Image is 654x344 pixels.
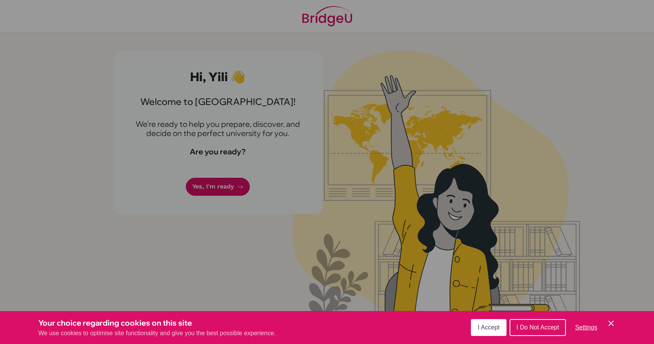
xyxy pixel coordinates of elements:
[510,319,566,336] button: I Do Not Accept
[478,324,500,331] span: I Accept
[38,329,276,338] p: We use cookies to optimise site functionality and give you the best possible experience.
[606,319,616,328] button: Save and close
[38,317,276,329] h3: Your choice regarding cookies on this site
[569,320,603,335] button: Settings
[516,324,559,331] span: I Do Not Accept
[575,324,597,331] span: Settings
[471,319,506,336] button: I Accept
